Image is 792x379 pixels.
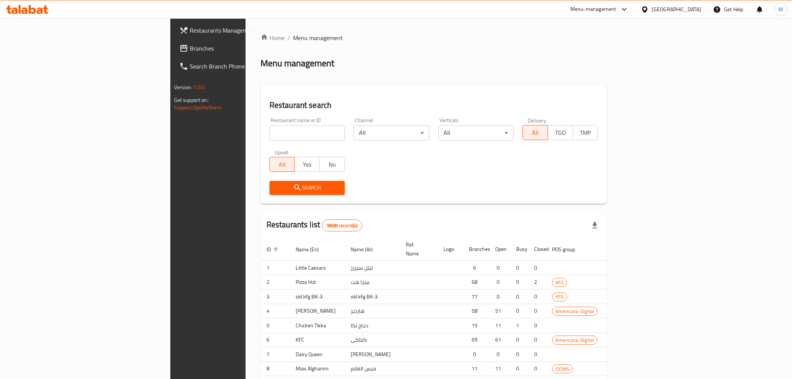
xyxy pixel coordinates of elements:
span: Search Branch Phone [190,62,296,71]
a: Search Branch Phone [173,57,302,75]
div: Export file [586,216,604,234]
td: 0 [489,275,510,289]
span: M [779,5,783,13]
td: 15 [463,318,489,333]
td: 61 [489,333,510,347]
span: TGO [551,127,570,138]
span: Yes [298,159,317,170]
span: Americana-Digital [552,307,597,316]
td: 0 [528,361,546,376]
th: Busy [510,238,528,261]
span: All [526,127,545,138]
span: No [323,159,342,170]
span: Branches [190,44,296,53]
th: Open [489,238,510,261]
span: Menu management [293,33,343,42]
td: Pizza Hut [290,275,345,289]
td: Mais Alghanim [290,361,345,376]
button: Yes [294,157,320,172]
input: Search for restaurant name or ID.. [269,125,345,140]
td: KFC [290,333,345,347]
label: Delivery [528,118,546,123]
button: TGO [548,125,573,140]
a: Branches [173,39,302,57]
td: Little Caesars [290,261,345,275]
td: 0 [510,333,528,347]
td: old kfg BK-3 [345,289,400,304]
div: Total records count [322,219,362,231]
td: هارديز [345,304,400,318]
span: All [273,159,292,170]
h2: Restaurants list [266,219,363,231]
nav: breadcrumb [261,33,607,42]
span: Americana-Digital [552,336,597,345]
td: 68 [463,275,489,289]
td: 11 [489,361,510,376]
td: 0 [528,347,546,362]
td: 6 [463,261,489,275]
td: 0 [510,275,528,289]
button: All [523,125,548,140]
td: دجاج تكا [345,318,400,333]
td: 0 [510,361,528,376]
td: 51 [489,304,510,318]
td: 0 [510,347,528,362]
div: [GEOGRAPHIC_DATA] [652,5,701,13]
button: TMP [573,125,598,140]
td: Dairy Queen [290,347,345,362]
td: بيتزا هت [345,275,400,289]
span: TMP [576,127,595,138]
td: 11 [463,361,489,376]
td: 1 [510,318,528,333]
td: ليتل سيزرز [345,261,400,275]
td: 0 [510,261,528,275]
span: ID [266,245,281,254]
td: 11 [489,318,510,333]
td: 0 [528,261,546,275]
span: Get support on: [174,95,208,105]
span: Restaurants Management [190,26,296,35]
td: 0 [528,318,546,333]
h2: Menu management [261,57,334,69]
span: POS group [552,245,585,254]
span: Version: [174,82,192,92]
a: Restaurants Management [173,21,302,39]
td: [PERSON_NAME] [290,304,345,318]
td: Chicken Tikka [290,318,345,333]
td: 77 [463,289,489,304]
span: 9888 record(s) [322,222,362,229]
td: 0 [489,289,510,304]
td: 0 [528,304,546,318]
td: 58 [463,304,489,318]
span: Name (En) [296,245,329,254]
div: Menu-management [570,5,616,14]
a: Support.OpsPlatform [174,103,222,112]
td: 0 [528,289,546,304]
td: كنتاكى [345,333,400,347]
span: Ref. Name [406,240,429,258]
th: Closed [528,238,546,261]
td: [PERSON_NAME] [345,347,400,362]
button: No [319,157,345,172]
td: 0 [489,261,510,275]
td: 69 [463,333,489,347]
div: All [354,125,429,140]
label: Upsell [275,149,289,155]
td: 2 [528,275,546,289]
td: ميس الغانم [345,361,400,376]
span: KFG [552,292,567,301]
button: Search [269,181,345,195]
td: 0 [510,304,528,318]
td: 0 [510,289,528,304]
td: 0 [528,333,546,347]
span: OCIMS [552,365,572,373]
h2: Restaurant search [269,100,598,111]
div: All [438,125,514,140]
button: All [269,157,295,172]
td: 0 [489,347,510,362]
td: 0 [463,347,489,362]
span: KFG [552,278,567,287]
span: Name (Ar) [351,245,383,254]
td: old kfg BK-3 [290,289,345,304]
th: Logo [438,238,463,261]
